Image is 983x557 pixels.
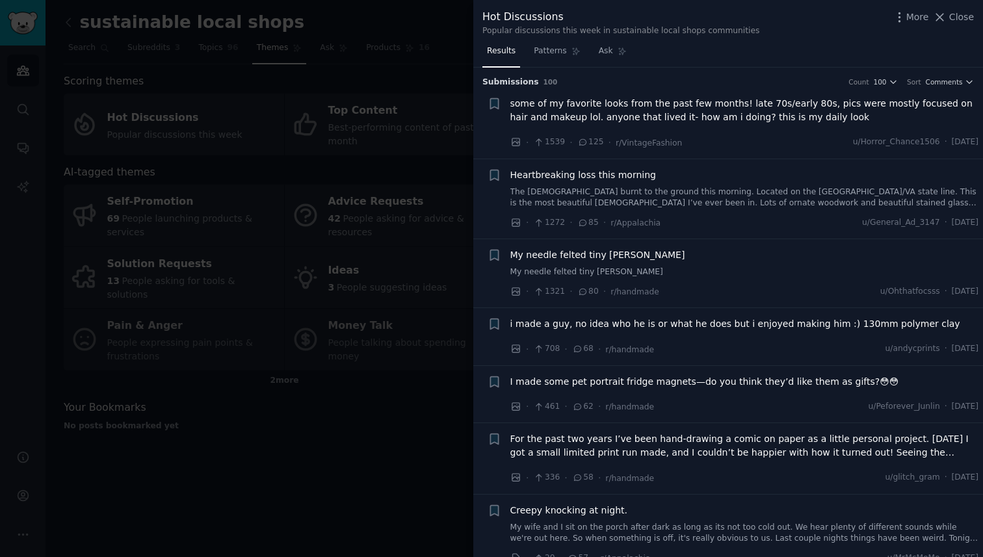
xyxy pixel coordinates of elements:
button: Close [933,10,974,24]
span: · [945,286,947,298]
span: Results [487,45,516,57]
a: Patterns [529,41,584,68]
a: The [DEMOGRAPHIC_DATA] burnt to the ground this morning. Located on the [GEOGRAPHIC_DATA]/VA stat... [510,187,979,209]
span: 1321 [533,286,565,298]
div: Count [848,77,869,86]
span: · [564,471,567,485]
span: · [598,343,601,356]
span: u/Peforever_Junlin [869,401,940,413]
button: Comments [926,77,974,86]
a: some of my favorite looks from the past few months! late 70s/early 80s, pics were mostly focused ... [510,97,979,124]
span: · [598,400,601,413]
span: · [526,216,529,229]
a: i made a guy, no idea who he is or what he does but i enjoyed making him :) 130mm polymer clay [510,317,960,331]
span: · [598,471,601,485]
div: Popular discussions this week in sustainable local shops communities [482,25,759,37]
span: · [570,216,572,229]
span: r/handmade [605,402,654,411]
span: [DATE] [952,472,978,484]
span: 461 [533,401,560,413]
span: u/andycprints [885,343,940,355]
span: · [570,136,572,149]
a: Heartbreaking loss this morning [510,168,656,182]
span: 58 [572,472,594,484]
div: Hot Discussions [482,9,759,25]
span: · [603,285,606,298]
span: 80 [577,286,599,298]
span: · [945,401,947,413]
button: More [893,10,929,24]
span: 708 [533,343,560,355]
span: [DATE] [952,286,978,298]
span: u/General_Ad_3147 [862,217,940,229]
span: r/handmade [605,474,654,483]
a: My needle felted tiny [PERSON_NAME] [510,266,979,278]
span: · [526,471,529,485]
span: 68 [572,343,594,355]
span: · [945,217,947,229]
a: Creepy knocking at night. [510,504,628,517]
span: r/Appalachia [610,218,661,227]
span: Comments [926,77,963,86]
a: My wife and I sit on the porch after dark as long as its not too cold out. We hear plenty of diff... [510,522,979,545]
a: I made some pet portrait fridge magnets—do you think they’d like them as gifts?😳😳 [510,375,899,389]
span: [DATE] [952,136,978,148]
a: For the past two years I’ve been hand-drawing a comic on paper as a little personal project. [DAT... [510,432,979,460]
span: 336 [533,472,560,484]
span: More [906,10,929,24]
span: 1539 [533,136,565,148]
span: · [564,400,567,413]
span: r/handmade [605,345,654,354]
span: · [608,136,610,149]
span: · [603,216,606,229]
button: 100 [874,77,898,86]
span: · [526,285,529,298]
span: u/Horror_Chance1506 [853,136,940,148]
div: Sort [907,77,921,86]
span: · [570,285,572,298]
span: Patterns [534,45,566,57]
span: · [526,400,529,413]
span: 85 [577,217,599,229]
span: Close [949,10,974,24]
span: · [945,343,947,355]
span: 100 [874,77,887,86]
span: [DATE] [952,401,978,413]
span: 62 [572,401,594,413]
span: [DATE] [952,343,978,355]
span: r/VintageFashion [616,138,682,148]
span: Submission s [482,77,539,88]
a: Results [482,41,520,68]
span: · [945,136,947,148]
a: Ask [594,41,631,68]
span: r/handmade [610,287,659,296]
span: 1272 [533,217,565,229]
span: · [564,343,567,356]
span: · [526,343,529,356]
span: u/Ohthatfocsss [880,286,940,298]
span: 100 [544,78,558,86]
span: Ask [599,45,613,57]
span: 125 [577,136,604,148]
a: My needle felted tiny [PERSON_NAME] [510,248,685,262]
span: [DATE] [952,217,978,229]
span: · [526,136,529,149]
span: u/glitch_gram [885,472,940,484]
span: · [945,472,947,484]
